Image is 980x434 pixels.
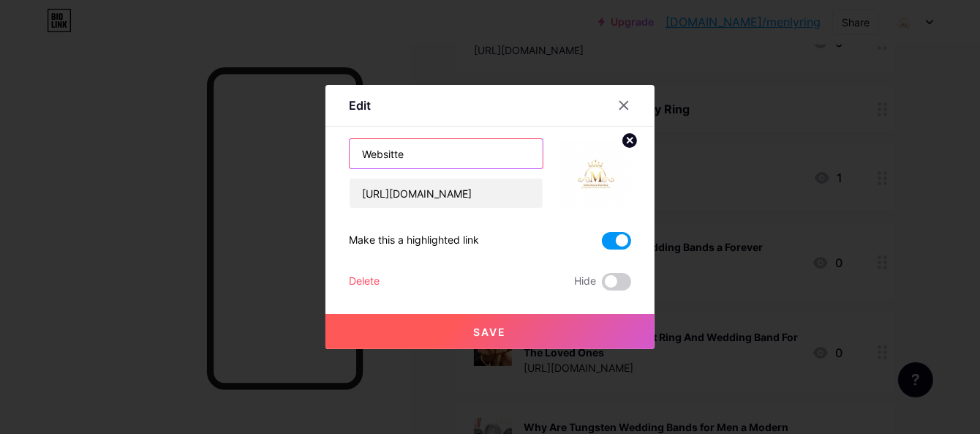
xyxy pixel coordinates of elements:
button: Save [325,314,655,349]
div: Edit [349,97,371,114]
div: Make this a highlighted link [349,232,479,250]
span: Hide [574,273,596,291]
span: Save [474,326,507,338]
input: URL [350,179,543,208]
div: Delete [349,273,380,291]
input: Title [350,139,543,168]
img: link_thumbnail [561,138,631,209]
